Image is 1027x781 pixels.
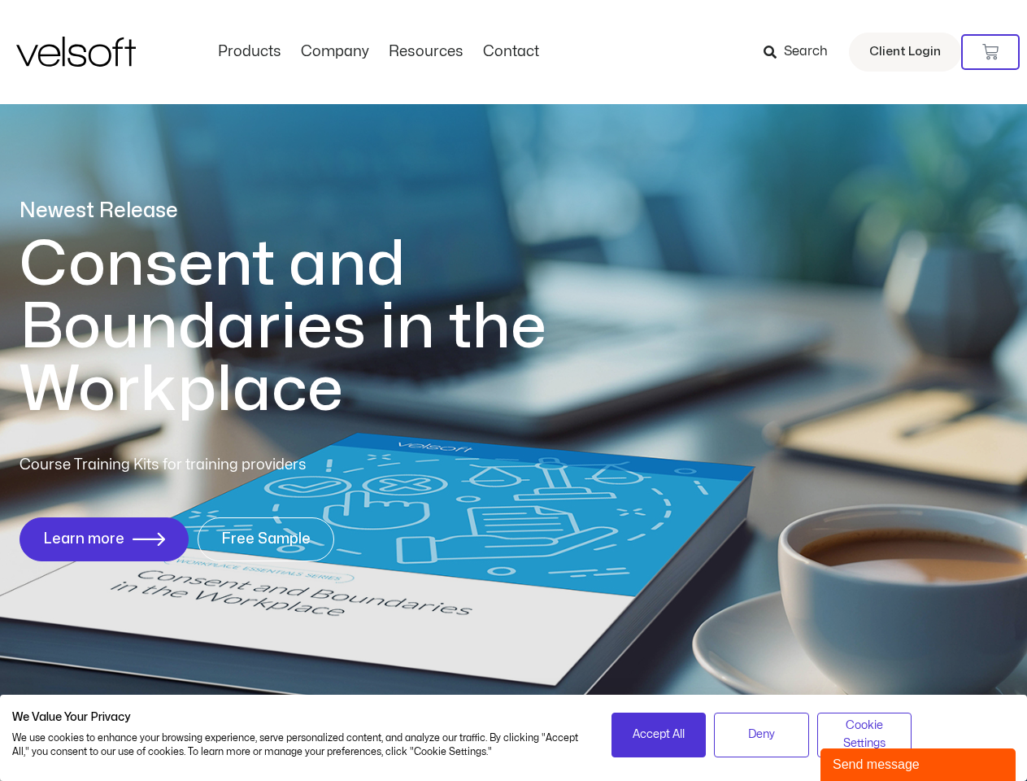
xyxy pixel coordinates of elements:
a: Search [764,38,839,66]
button: Accept all cookies [611,713,707,757]
span: Deny [748,726,775,744]
p: Newest Release [20,197,613,225]
span: Accept All [633,726,685,744]
span: Learn more [43,531,124,548]
button: Deny all cookies [714,713,809,757]
p: Course Training Kits for training providers [20,454,424,477]
span: Client Login [869,41,941,63]
a: ResourcesMenu Toggle [379,43,473,61]
span: Cookie Settings [828,717,902,753]
a: CompanyMenu Toggle [291,43,379,61]
a: Learn more [20,517,189,561]
nav: Menu [208,43,549,61]
a: Free Sample [198,517,334,561]
p: We use cookies to enhance your browsing experience, serve personalized content, and analyze our t... [12,731,587,759]
a: Client Login [849,33,961,72]
iframe: chat widget [820,745,1019,781]
span: Free Sample [221,531,311,548]
img: Velsoft Training Materials [16,37,136,67]
h2: We Value Your Privacy [12,710,587,725]
a: ContactMenu Toggle [473,43,549,61]
button: Adjust cookie preferences [817,713,912,757]
a: ProductsMenu Toggle [208,43,291,61]
span: Search [784,41,828,63]
h1: Consent and Boundaries in the Workplace [20,233,613,421]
